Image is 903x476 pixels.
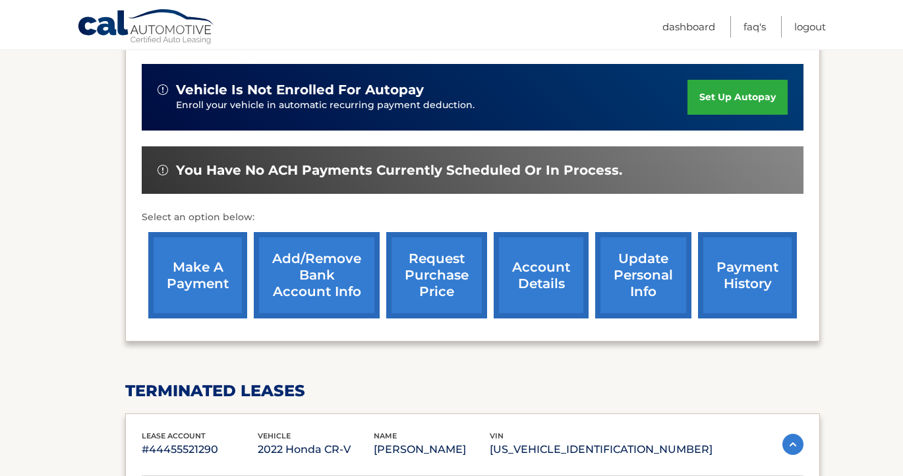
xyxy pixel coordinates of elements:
p: 2022 Honda CR-V [258,440,374,459]
span: You have no ACH payments currently scheduled or in process. [176,162,622,179]
a: make a payment [148,232,247,318]
a: payment history [698,232,797,318]
span: lease account [142,431,206,440]
a: set up autopay [687,80,788,115]
p: [US_VEHICLE_IDENTIFICATION_NUMBER] [490,440,713,459]
a: Logout [794,16,826,38]
img: alert-white.svg [158,165,168,175]
span: vin [490,431,504,440]
p: #44455521290 [142,440,258,459]
img: alert-white.svg [158,84,168,95]
p: [PERSON_NAME] [374,440,490,459]
a: account details [494,232,589,318]
img: accordion-active.svg [782,434,803,455]
span: vehicle is not enrolled for autopay [176,82,424,98]
p: Enroll your vehicle in automatic recurring payment deduction. [176,98,687,113]
span: name [374,431,397,440]
h2: terminated leases [125,381,820,401]
a: update personal info [595,232,691,318]
a: FAQ's [743,16,766,38]
a: request purchase price [386,232,487,318]
p: Select an option below: [142,210,803,225]
a: Cal Automotive [77,9,216,47]
a: Add/Remove bank account info [254,232,380,318]
span: vehicle [258,431,291,440]
a: Dashboard [662,16,715,38]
